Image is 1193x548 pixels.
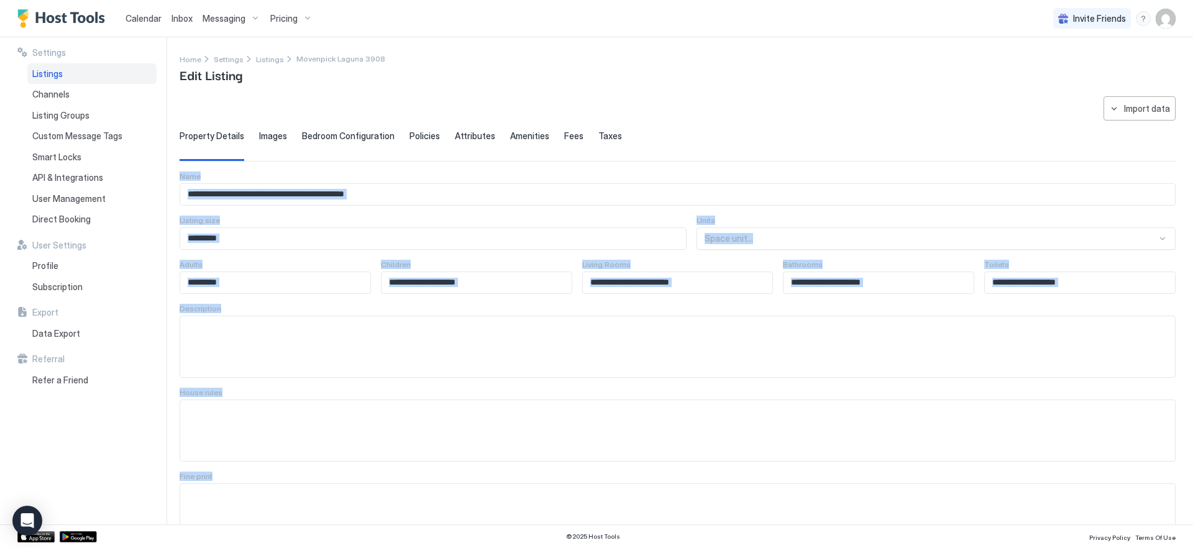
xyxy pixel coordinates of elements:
span: Edit Listing [180,65,242,84]
span: Images [259,130,287,142]
a: Listings [27,63,157,84]
span: Calendar [126,13,162,24]
a: Profile [27,255,157,276]
span: Custom Message Tags [32,130,122,142]
span: House rules [180,388,222,397]
span: Fine print [180,472,213,481]
span: API & Integrations [32,172,103,183]
span: Invite Friends [1073,13,1126,24]
span: Property Details [180,130,244,142]
span: Smart Locks [32,152,81,163]
span: Description [180,304,221,313]
input: Input Field [382,272,572,293]
a: App Store [17,531,55,542]
input: Input Field [180,184,1175,205]
span: Listing Groups [32,110,89,121]
a: API & Integrations [27,167,157,188]
span: Fees [564,130,583,142]
span: Taxes [598,130,622,142]
button: Import data [1104,96,1176,121]
a: Listings [256,52,284,65]
span: Referral [32,354,65,365]
a: Settings [214,52,244,65]
span: Home [180,55,201,64]
input: Input Field [180,228,686,249]
span: User Settings [32,240,86,251]
span: Data Export [32,328,80,339]
span: Living Rooms [582,260,631,269]
span: Terms Of Use [1135,534,1176,541]
span: Settings [214,55,244,64]
div: Breadcrumb [214,52,244,65]
textarea: Input Field [180,400,1175,461]
span: Policies [409,130,440,142]
span: Bedroom Configuration [302,130,395,142]
a: Custom Message Tags [27,126,157,147]
span: Settings [32,47,66,58]
div: Import data [1124,102,1170,115]
a: Refer a Friend [27,370,157,391]
span: Direct Booking [32,214,91,225]
span: Attributes [455,130,495,142]
a: User Management [27,188,157,209]
span: Export [32,307,58,318]
input: Input Field [583,272,773,293]
a: Data Export [27,323,157,344]
span: Name [180,171,201,181]
span: User Management [32,193,106,204]
span: Pricing [270,13,298,24]
a: Smart Locks [27,147,157,168]
span: Listing size [180,216,220,225]
input: Input Field [784,272,974,293]
a: Privacy Policy [1089,530,1130,543]
textarea: Input Field [180,484,1175,545]
span: Children [381,260,411,269]
a: Listing Groups [27,105,157,126]
span: Subscription [32,281,83,293]
input: Input Field [180,272,370,293]
span: Bathrooms [783,260,823,269]
span: Breadcrumb [296,54,385,63]
div: Breadcrumb [256,52,284,65]
span: Privacy Policy [1089,534,1130,541]
span: Units [697,216,715,225]
textarea: Input Field [180,316,1175,377]
a: Google Play Store [60,531,97,542]
span: Messaging [203,13,245,24]
span: Profile [32,260,58,272]
span: Amenities [510,130,549,142]
span: Inbox [171,13,193,24]
div: Open Intercom Messenger [12,506,42,536]
span: © 2025 Host Tools [566,532,620,541]
a: Host Tools Logo [17,9,111,28]
input: Input Field [985,272,1175,293]
a: Subscription [27,276,157,298]
span: Listings [32,68,63,80]
a: Home [180,52,201,65]
span: Listings [256,55,284,64]
a: Terms Of Use [1135,530,1176,543]
div: User profile [1156,9,1176,29]
span: Channels [32,89,70,100]
a: Calendar [126,12,162,25]
div: menu [1136,11,1151,26]
span: Toilets [984,260,1009,269]
a: Channels [27,84,157,105]
a: Direct Booking [27,209,157,230]
span: Refer a Friend [32,375,88,386]
span: Adults [180,260,203,269]
div: Breadcrumb [180,52,201,65]
a: Inbox [171,12,193,25]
